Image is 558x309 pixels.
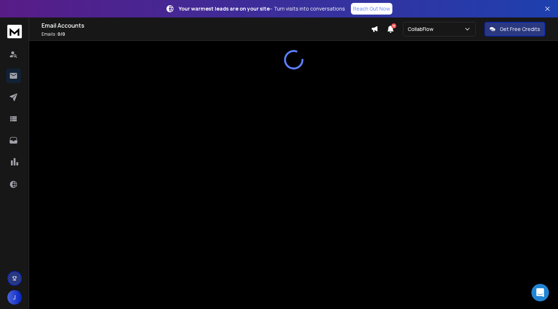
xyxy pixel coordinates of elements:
[7,290,22,305] button: J
[500,26,540,33] p: Get Free Credits
[179,5,345,12] p: – Turn visits into conversations
[179,5,270,12] strong: Your warmest leads are on your site
[351,3,392,15] a: Reach Out Now
[58,31,65,37] span: 0 / 0
[484,22,545,36] button: Get Free Credits
[353,5,390,12] p: Reach Out Now
[391,23,396,28] span: 18
[531,284,549,301] div: Open Intercom Messenger
[41,31,371,37] p: Emails :
[7,25,22,38] img: logo
[408,26,436,33] p: CollabFlow
[41,21,371,30] h1: Email Accounts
